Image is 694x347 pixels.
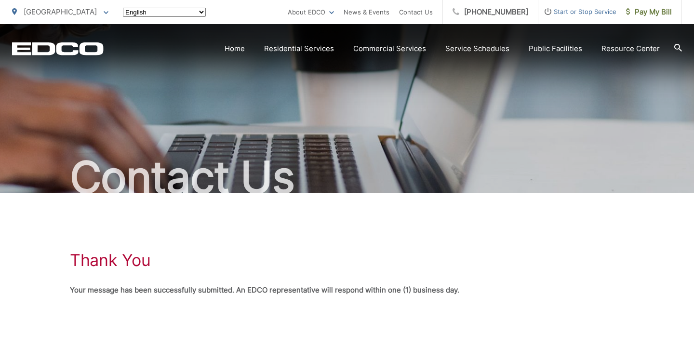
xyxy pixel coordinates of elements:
strong: Your message has been successfully submitted. An EDCO representative will respond within one (1) ... [70,285,459,294]
a: EDCD logo. Return to the homepage. [12,42,104,55]
a: Home [225,43,245,54]
a: Contact Us [399,6,433,18]
a: Service Schedules [445,43,509,54]
span: [GEOGRAPHIC_DATA] [24,7,97,16]
a: Public Facilities [529,43,582,54]
h1: Thank You [70,251,150,270]
select: Select a language [123,8,206,17]
a: News & Events [344,6,389,18]
a: Commercial Services [353,43,426,54]
a: Residential Services [264,43,334,54]
a: Resource Center [601,43,660,54]
h2: Contact Us [12,153,682,201]
span: Pay My Bill [626,6,672,18]
a: About EDCO [288,6,334,18]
